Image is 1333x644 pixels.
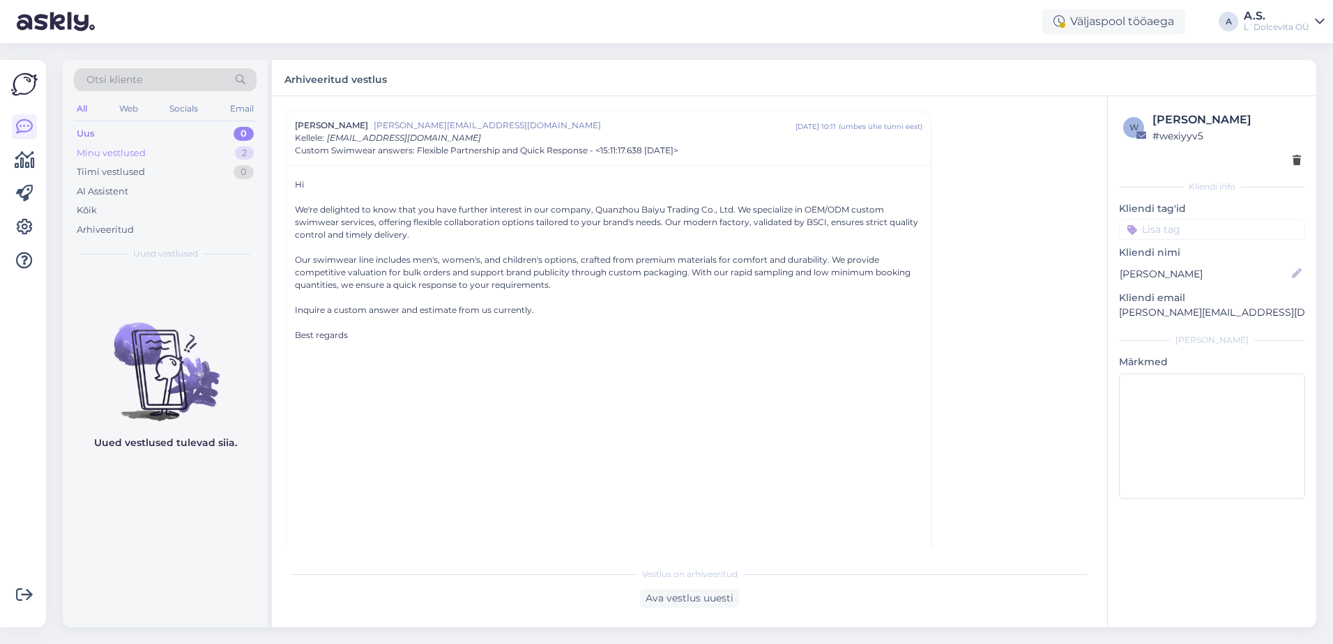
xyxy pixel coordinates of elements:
span: [PERSON_NAME] [295,119,368,132]
div: Kõik [77,204,97,217]
div: 0 [234,165,254,179]
input: Lisa nimi [1120,266,1289,282]
a: DETAILS [504,547,643,572]
span: Otsi kliente [86,72,142,87]
div: Arhiveeritud [77,223,134,237]
p: Kliendi tag'id [1119,201,1305,216]
span: w [1129,122,1138,132]
p: [PERSON_NAME][EMAIL_ADDRESS][DOMAIN_NAME] [1119,305,1305,320]
div: L´Dolcevita OÜ [1244,22,1309,33]
div: All [74,100,90,118]
span: Custom Swimwear answers: Flexible Partnership and Quick Response - <15:11:17.638 [DATE]> [295,144,678,157]
div: Kliendi info [1119,181,1305,193]
p: Märkmed [1119,355,1305,369]
div: Web [116,100,141,118]
div: 2 [235,146,254,160]
div: 0 [234,127,254,141]
div: Uus [77,127,95,141]
div: Email [227,100,257,118]
p: Kliendi nimi [1119,245,1305,260]
a: A.S.L´Dolcevita OÜ [1244,10,1325,33]
div: [DATE] 10:11 [795,121,836,132]
div: Minu vestlused [77,146,146,160]
img: Askly Logo [11,71,38,98]
div: Tiimi vestlused [77,165,145,179]
div: A.S. [1244,10,1309,22]
a: DETAILS [690,547,830,572]
div: ( umbes ühe tunni eest ) [839,121,922,132]
input: Lisa tag [1119,219,1305,240]
div: [PERSON_NAME] [1152,112,1301,128]
div: [PERSON_NAME] [1119,334,1305,346]
label: Arhiveeritud vestlus [284,68,387,87]
span: Uued vestlused [133,247,198,260]
span: Vestlus on arhiveeritud [642,568,738,581]
span: [PERSON_NAME][EMAIL_ADDRESS][DOMAIN_NAME] [374,119,795,132]
div: Väljaspool tööaega [1042,9,1185,34]
div: A [1219,12,1238,31]
p: Kliendi email [1119,291,1305,305]
img: No chats [63,298,268,423]
span: [EMAIL_ADDRESS][DOMAIN_NAME] [327,132,481,143]
p: Uued vestlused tulevad siia. [94,436,237,450]
a: DETAILS [318,547,457,572]
div: Ava vestlus uuesti [640,589,739,608]
div: Socials [167,100,201,118]
span: Kellele : [295,132,324,143]
div: AI Assistent [77,185,128,199]
div: # wexiyyv5 [1152,128,1301,144]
